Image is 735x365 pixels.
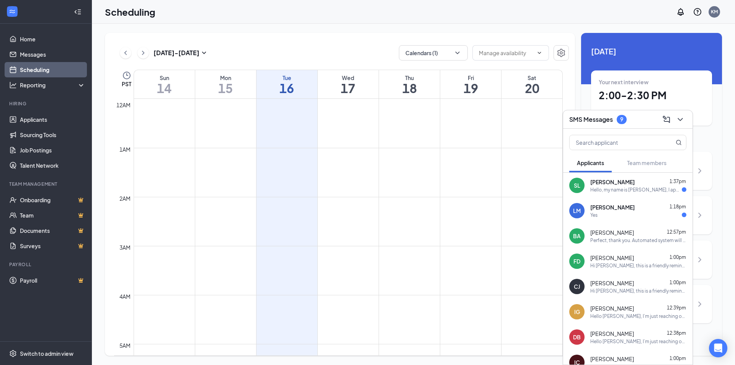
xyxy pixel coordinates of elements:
[693,7,702,16] svg: QuestionInfo
[8,8,16,15] svg: WorkstreamLogo
[9,261,84,268] div: Payroll
[195,74,256,82] div: Mon
[479,49,533,57] input: Manage availability
[676,7,685,16] svg: Notifications
[318,70,379,98] a: September 17, 2025
[590,229,634,236] span: [PERSON_NAME]
[501,70,562,98] a: September 20, 2025
[379,74,440,82] div: Thu
[667,305,686,311] span: 12:39pm
[20,127,85,142] a: Sourcing Tools
[20,158,85,173] a: Talent Network
[256,70,317,98] a: September 16, 2025
[573,207,581,214] div: LM
[570,135,660,150] input: Search applicant
[154,49,199,57] h3: [DATE] - [DATE]
[590,262,686,269] div: Hi [PERSON_NAME], this is a friendly reminder. Your meeting with [PERSON_NAME] Insurance Agency d...
[577,159,604,166] span: Applicants
[440,82,501,95] h1: 19
[134,74,195,82] div: Sun
[695,211,704,220] svg: ChevronRight
[20,62,85,77] a: Scheduling
[590,254,634,262] span: [PERSON_NAME]
[440,70,501,98] a: September 19, 2025
[20,238,85,254] a: SurveysCrown
[115,101,132,109] div: 12am
[674,113,686,126] button: ChevronDown
[590,178,635,186] span: [PERSON_NAME]
[536,50,542,56] svg: ChevronDown
[118,341,132,350] div: 5am
[20,112,85,127] a: Applicants
[118,243,132,252] div: 3am
[379,82,440,95] h1: 18
[590,187,682,193] div: Hello, my name is [PERSON_NAME], I apologize for missing the interview [DATE]. I had an unexpecte...
[591,45,712,57] span: [DATE]
[118,194,132,203] div: 2am
[105,5,155,18] h1: Scheduling
[20,192,85,208] a: OnboardingCrown
[122,71,131,80] svg: Clock
[118,292,132,301] div: 4am
[454,49,461,57] svg: ChevronDown
[20,350,73,357] div: Switch to admin view
[695,300,704,309] svg: ChevronRight
[256,74,317,82] div: Tue
[195,70,256,98] a: September 15, 2025
[590,203,635,211] span: [PERSON_NAME]
[695,255,704,264] svg: ChevronRight
[20,142,85,158] a: Job Postings
[676,139,682,146] svg: MagnifyingGlass
[670,355,686,361] span: 1:00pm
[667,330,686,336] span: 12:38pm
[627,159,666,166] span: Team members
[590,212,598,218] div: Yes
[318,74,379,82] div: Wed
[574,308,580,316] div: IG
[399,45,468,61] button: Calendars (1)ChevronDown
[676,115,685,124] svg: ChevronDown
[137,47,149,59] button: ChevronRight
[590,237,686,244] div: Perfect, thank you. Automated system will text you with address [STREET_ADDRESS][PERSON_NAME]. Pl...
[501,74,562,82] div: Sat
[9,81,17,89] svg: Analysis
[9,100,84,107] div: Hiring
[195,82,256,95] h1: 15
[667,229,686,235] span: 12:57pm
[9,350,17,357] svg: Settings
[670,254,686,260] span: 1:00pm
[569,115,613,124] h3: SMS Messages
[590,338,686,345] div: Hello [PERSON_NAME], I’m just reaching out as a reminder for your interview scheduled for [DATE] ...
[134,70,195,98] a: September 14, 2025
[20,208,85,223] a: TeamCrown
[74,8,82,16] svg: Collapse
[695,166,704,175] svg: ChevronRight
[573,333,581,341] div: DB
[573,232,581,240] div: BA
[122,80,131,88] span: PST
[557,48,566,57] svg: Settings
[554,45,569,61] button: Settings
[139,48,147,57] svg: ChevronRight
[118,145,132,154] div: 1am
[501,82,562,95] h1: 20
[599,89,704,102] h1: 2:00 - 2:30 PM
[574,182,580,189] div: SL
[20,31,85,47] a: Home
[256,82,317,95] h1: 16
[670,204,686,210] span: 1:18pm
[590,288,686,294] div: Hi [PERSON_NAME], this is a friendly reminder. Your meeting with [PERSON_NAME] Insurance Agency d...
[709,339,727,357] div: Open Intercom Messenger
[440,74,501,82] div: Fri
[590,279,634,287] span: [PERSON_NAME]
[660,113,673,126] button: ComposeMessage
[711,8,718,15] div: KM
[20,81,86,89] div: Reporting
[122,48,129,57] svg: ChevronLeft
[670,178,686,184] span: 1:37pm
[670,280,686,285] span: 1:00pm
[599,78,704,86] div: Your next interview
[9,181,84,187] div: Team Management
[574,283,580,290] div: CJ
